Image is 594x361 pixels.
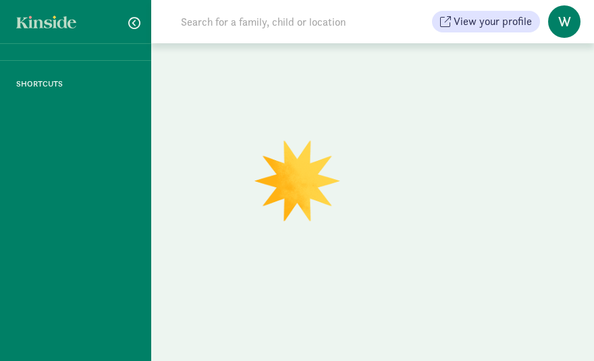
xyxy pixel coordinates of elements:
[526,296,594,361] iframe: Chat Widget
[173,8,432,35] input: Search for a family, child or location
[548,5,580,38] span: W
[454,14,532,30] span: View your profile
[432,11,540,32] button: View your profile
